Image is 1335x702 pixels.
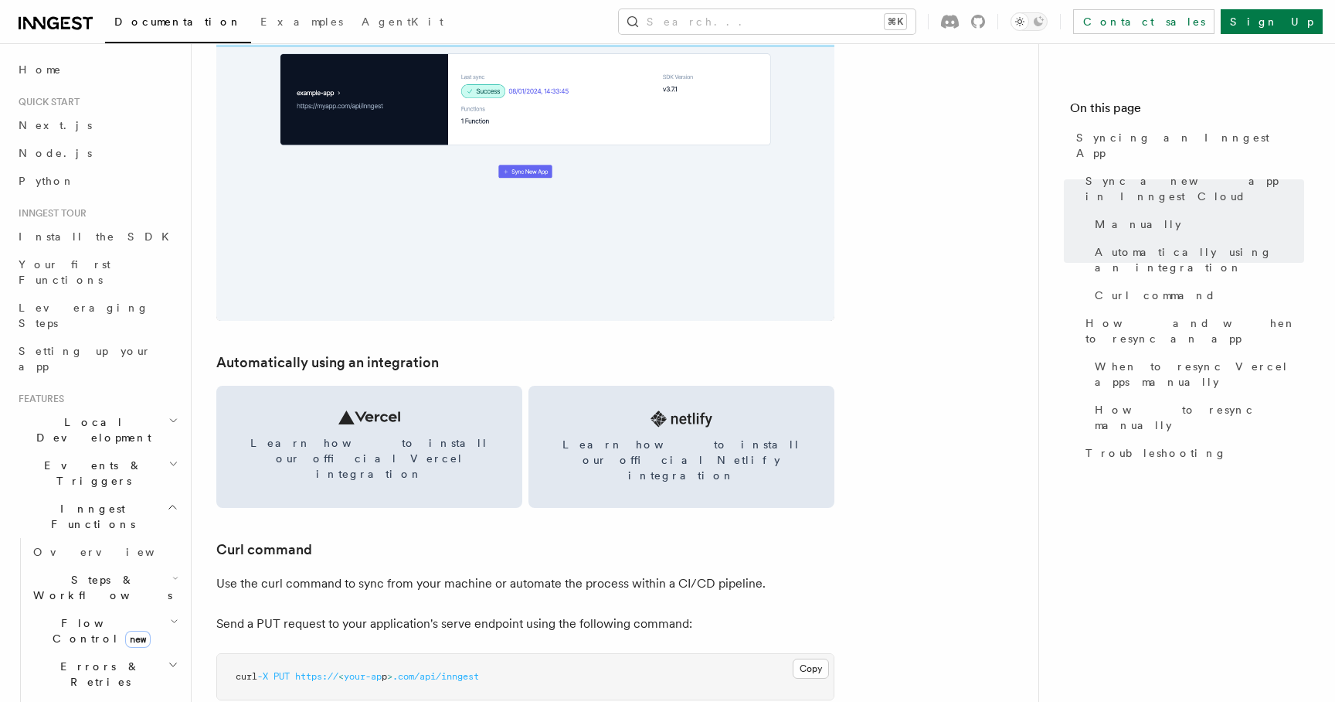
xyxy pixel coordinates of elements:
[12,501,167,532] span: Inngest Functions
[12,56,182,83] a: Home
[528,386,834,508] a: Learn how to install our official Netlify integration
[27,566,182,609] button: Steps & Workflows
[793,659,829,679] button: Copy
[1085,445,1227,461] span: Troubleshooting
[12,337,182,380] a: Setting up your app
[619,9,915,34] button: Search...⌘K
[1079,309,1304,353] a: How and when to resync an app
[352,5,453,42] a: AgentKit
[125,631,151,648] span: new
[1095,359,1304,390] span: When to resync Vercel apps manually
[19,258,110,286] span: Your first Functions
[1095,402,1304,433] span: How to resync manually
[1070,124,1304,167] a: Syncing an Inngest App
[1089,210,1304,238] a: Manually
[1089,238,1304,281] a: Automatically using an integration
[12,452,182,495] button: Events & Triggers
[1089,281,1304,309] a: Curl command
[19,230,178,243] span: Install the SDK
[260,15,343,28] span: Examples
[12,294,182,337] a: Leveraging Steps
[19,62,62,77] span: Home
[1079,167,1304,210] a: Sync a new app in Inngest Cloud
[12,414,168,445] span: Local Development
[216,352,439,373] a: Automatically using an integration
[235,435,504,482] span: Learn how to install our official Vercel integration
[1079,439,1304,467] a: Troubleshooting
[19,345,151,373] span: Setting up your app
[344,671,382,682] span: your-ap
[12,408,182,452] button: Local Development
[1011,12,1048,31] button: Toggle dark mode
[1221,9,1323,34] a: Sign Up
[27,653,182,696] button: Errors & Retries
[114,15,242,28] span: Documentation
[1095,216,1181,232] span: Manually
[12,495,182,538] button: Inngest Functions
[19,119,92,131] span: Next.js
[1089,353,1304,396] a: When to resync Vercel apps manually
[27,538,182,566] a: Overview
[387,671,392,682] span: >
[362,15,443,28] span: AgentKit
[273,671,290,682] span: PUT
[27,659,168,690] span: Errors & Retries
[295,671,338,682] span: https://
[19,175,75,187] span: Python
[1073,9,1214,34] a: Contact sales
[1095,244,1304,275] span: Automatically using an integration
[1085,173,1304,204] span: Sync a new app in Inngest Cloud
[19,302,149,329] span: Leveraging Steps
[1076,130,1304,161] span: Syncing an Inngest App
[27,572,172,603] span: Steps & Workflows
[216,539,312,561] a: Curl command
[12,139,182,167] a: Node.js
[105,5,251,43] a: Documentation
[1089,396,1304,439] a: How to resync manually
[12,207,87,220] span: Inngest tour
[257,671,268,682] span: -X
[251,5,352,42] a: Examples
[12,111,182,139] a: Next.js
[12,393,64,405] span: Features
[27,609,182,653] button: Flow Controlnew
[216,386,522,508] a: Learn how to install our official Vercel integration
[216,573,834,595] p: Use the curl command to sync from your machine or automate the process within a CI/CD pipeline.
[382,671,387,682] span: p
[338,671,344,682] span: <
[392,671,479,682] span: .com/api/inngest
[1095,288,1216,303] span: Curl command
[885,14,906,29] kbd: ⌘K
[12,167,182,195] a: Python
[547,437,816,483] span: Learn how to install our official Netlify integration
[216,613,834,635] p: Send a PUT request to your application's serve endpoint using the following command:
[12,458,168,489] span: Events & Triggers
[12,96,80,108] span: Quick start
[19,147,92,159] span: Node.js
[27,615,170,646] span: Flow Control
[12,223,182,250] a: Install the SDK
[12,250,182,294] a: Your first Functions
[33,546,192,558] span: Overview
[236,671,257,682] span: curl
[1085,315,1304,346] span: How and when to resync an app
[1070,99,1304,124] h4: On this page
